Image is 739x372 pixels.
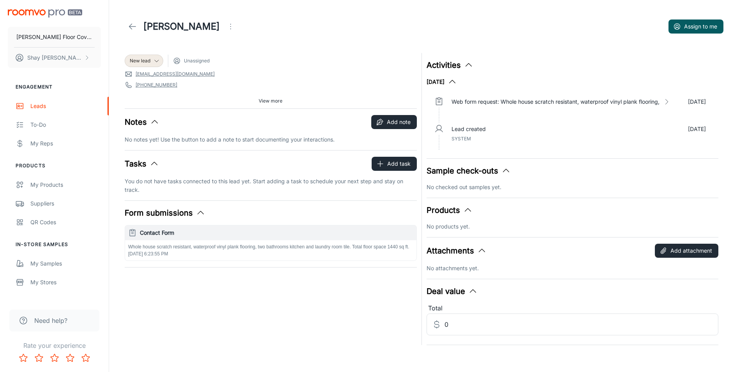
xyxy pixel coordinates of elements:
input: Estimated deal value [444,314,719,335]
h6: Contact Form [140,229,413,237]
button: Attachments [427,245,487,257]
p: Whole house scratch resistant, waterproof vinyl plank flooring, two bathrooms kitchen and laundry... [128,243,413,250]
p: You do not have tasks connected to this lead yet. Start adding a task to schedule your next step ... [125,177,417,194]
button: Form submissions [125,207,205,219]
button: Rate 4 star [62,350,78,366]
p: No checked out samples yet. [427,183,719,191]
button: Activities [427,59,473,71]
span: View more [259,97,282,105]
div: My Products [30,181,101,189]
div: My Samples [30,259,101,268]
button: Sample check-outs [427,165,511,177]
button: Open menu [223,19,238,34]
button: Contact FormWhole house scratch resistant, waterproof vinyl plank flooring, two bathrooms kitchen... [125,225,416,260]
button: Assign to me [668,19,723,34]
p: Shay [PERSON_NAME] [27,53,82,62]
span: [DATE] 6:23:55 PM [128,251,168,257]
button: Notes [125,116,159,128]
button: Shay [PERSON_NAME] [8,48,101,68]
div: To-do [30,120,101,129]
button: [PERSON_NAME] Floor Covering [8,27,101,47]
button: Add task [372,157,417,171]
div: Total [427,303,719,314]
img: Roomvo PRO Beta [8,9,82,18]
a: [EMAIL_ADDRESS][DOMAIN_NAME] [136,71,215,78]
div: Suppliers [30,199,101,208]
button: Add attachment [655,244,718,258]
span: New lead [130,57,150,64]
div: Leads [30,102,101,110]
p: [DATE] [688,97,706,106]
p: Lead created [452,125,486,133]
button: Rate 2 star [31,350,47,366]
span: System [452,136,471,142]
button: Rate 1 star [16,350,31,366]
button: Products [427,204,473,216]
button: Add note [371,115,417,129]
span: Need help? [34,316,67,325]
p: No products yet. [427,222,719,231]
div: My Stores [30,278,101,287]
button: Tasks [125,158,159,170]
p: No notes yet! Use the button to add a note to start documenting your interactions. [125,135,417,144]
button: Rate 5 star [78,350,93,366]
button: View more [256,95,286,107]
span: Unassigned [184,57,210,64]
div: QR Codes [30,218,101,227]
button: Rate 3 star [47,350,62,366]
a: [PHONE_NUMBER] [136,81,177,89]
div: New lead [125,55,163,67]
p: Rate your experience [6,341,102,350]
p: No attachments yet. [427,264,719,273]
p: [PERSON_NAME] Floor Covering [16,33,92,41]
p: Web form request: Whole house scratch resistant, waterproof vinyl plank flooring, [452,97,660,106]
p: [DATE] [688,125,706,133]
button: [DATE] [427,77,457,87]
div: My Reps [30,139,101,148]
h1: [PERSON_NAME] [143,19,220,34]
button: Deal value [427,285,478,297]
